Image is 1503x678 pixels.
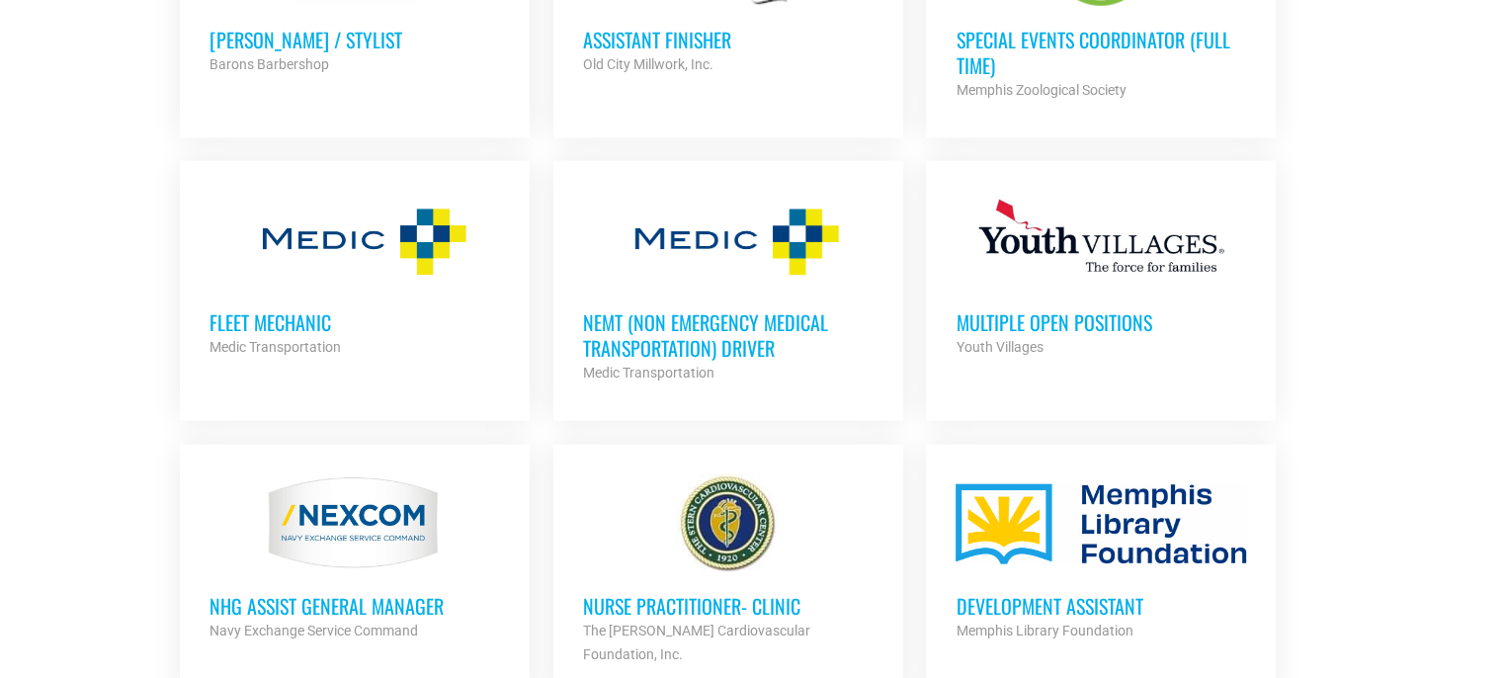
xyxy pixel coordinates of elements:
[956,339,1043,355] strong: Youth Villages
[209,339,341,355] strong: Medic Transportation
[926,445,1276,672] a: Development Assistant Memphis Library Foundation
[583,365,714,381] strong: Medic Transportation
[956,82,1126,98] strong: Memphis Zoological Society
[180,161,530,388] a: Fleet Mechanic Medic Transportation
[583,56,713,72] strong: Old City Millwork, Inc.
[583,27,874,52] h3: Assistant Finisher
[209,593,500,619] h3: NHG ASSIST GENERAL MANAGER
[209,56,329,72] strong: Barons Barbershop
[583,309,874,361] h3: NEMT (Non Emergency Medical Transportation) Driver
[956,593,1246,619] h3: Development Assistant
[583,623,810,662] strong: The [PERSON_NAME] Cardiovascular Foundation, Inc.
[209,27,500,52] h3: [PERSON_NAME] / Stylist
[209,623,418,638] strong: Navy Exchange Service Command
[956,623,1132,638] strong: Memphis Library Foundation
[956,27,1246,78] h3: Special Events Coordinator (Full Time)
[956,309,1246,335] h3: Multiple Open Positions
[583,593,874,619] h3: Nurse Practitioner- Clinic
[553,161,903,414] a: NEMT (Non Emergency Medical Transportation) Driver Medic Transportation
[180,445,530,672] a: NHG ASSIST GENERAL MANAGER Navy Exchange Service Command
[926,161,1276,388] a: Multiple Open Positions Youth Villages
[209,309,500,335] h3: Fleet Mechanic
